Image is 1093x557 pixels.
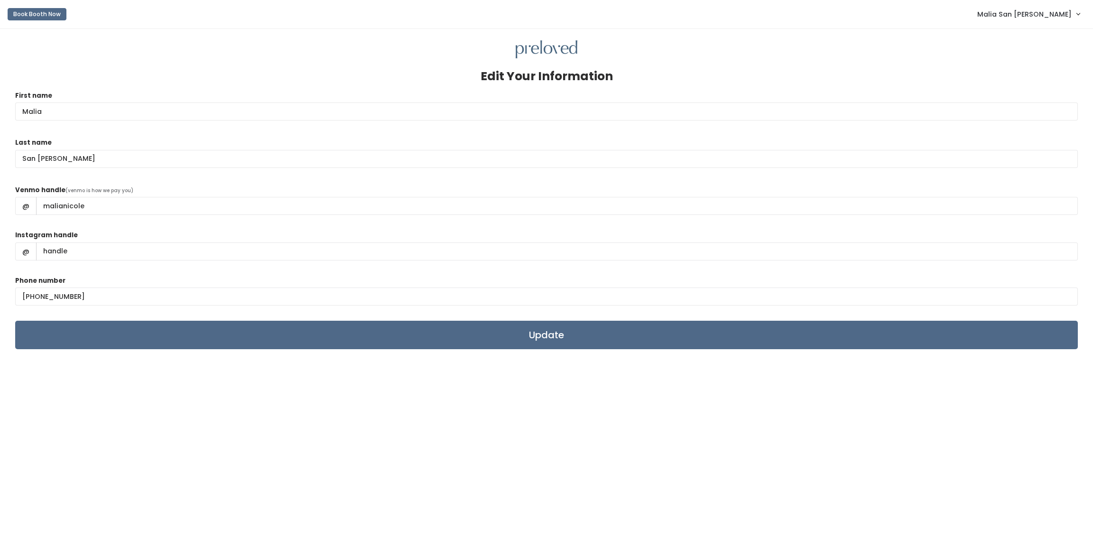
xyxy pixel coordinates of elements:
span: @ [15,242,37,260]
label: Instagram handle [15,231,78,240]
a: Malia San [PERSON_NAME] [968,4,1089,24]
img: preloved logo [516,40,577,59]
label: First name [15,91,52,101]
span: Malia San [PERSON_NAME] [977,9,1072,19]
input: handle [36,242,1078,260]
a: Book Booth Now [8,4,66,25]
span: (venmo is how we pay you) [65,187,133,194]
span: @ [15,197,37,215]
label: Venmo handle [15,186,65,195]
label: Last name [15,138,52,148]
button: Book Booth Now [8,8,66,20]
h3: Edit Your Information [481,70,613,83]
input: (___) ___-____ [15,288,1078,306]
input: Update [15,321,1078,349]
label: Phone number [15,276,65,286]
input: handle [36,197,1078,215]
